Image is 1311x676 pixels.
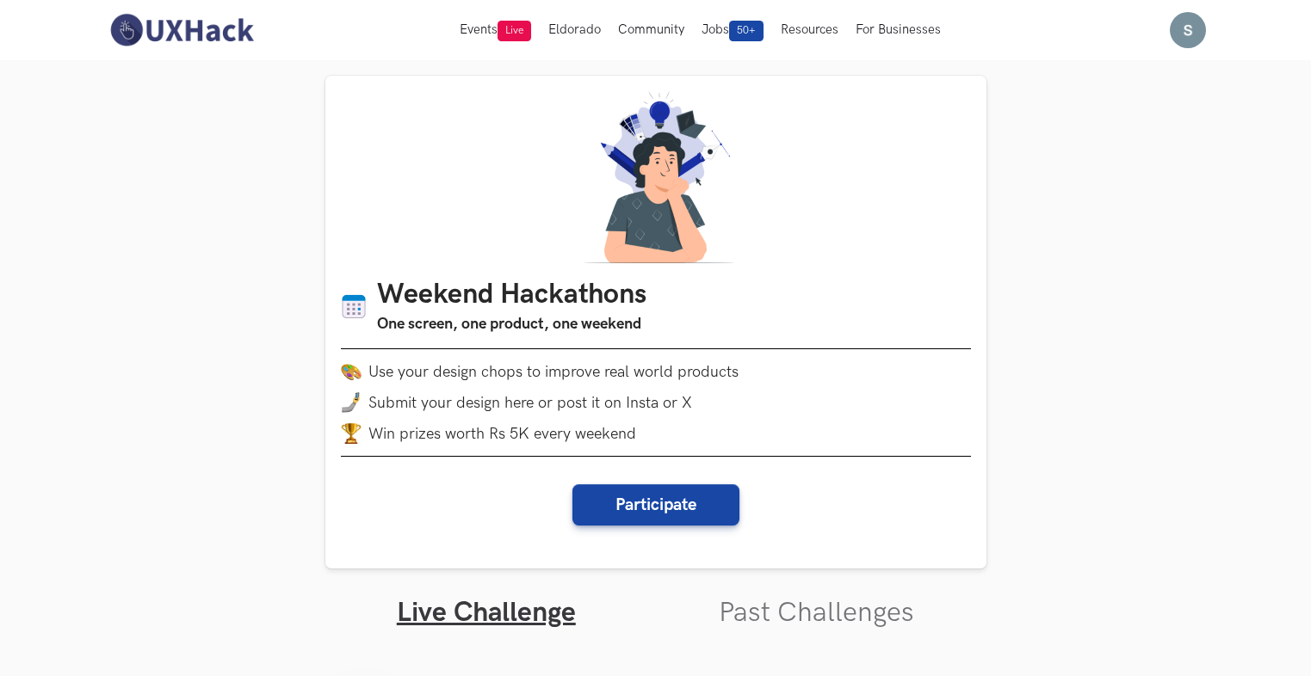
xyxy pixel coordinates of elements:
[341,392,362,413] img: mobile-in-hand.png
[341,361,971,382] li: Use your design chops to improve real world products
[325,568,986,630] ul: Tabs Interface
[341,423,971,444] li: Win prizes worth Rs 5K every weekend
[341,293,367,320] img: Calendar icon
[498,21,531,41] span: Live
[729,21,764,41] span: 50+
[377,279,646,312] h1: Weekend Hackathons
[368,394,692,412] span: Submit your design here or post it on Insta or X
[573,91,739,263] img: A designer thinking
[397,596,576,630] a: Live Challenge
[105,12,258,48] img: UXHack-logo.png
[572,484,739,525] button: Participate
[341,361,362,382] img: palette.png
[719,596,914,630] a: Past Challenges
[377,312,646,336] h3: One screen, one product, one weekend
[341,423,362,444] img: trophy.png
[1170,12,1206,48] img: Your profile pic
